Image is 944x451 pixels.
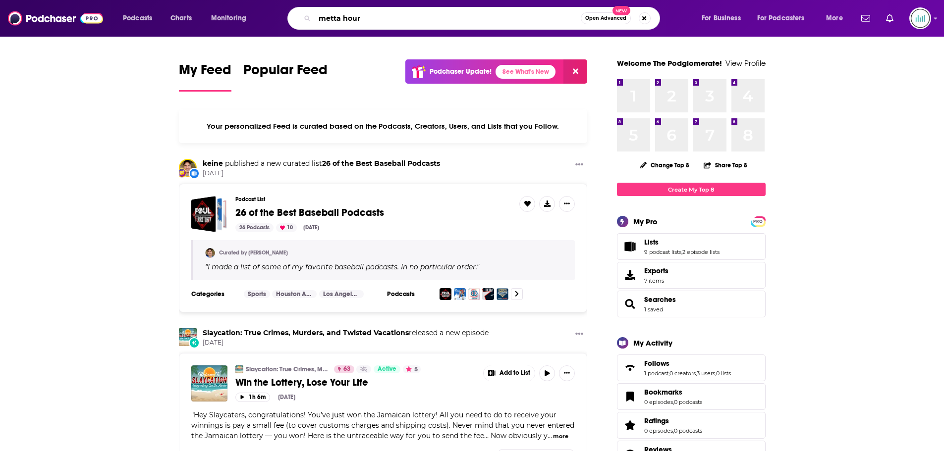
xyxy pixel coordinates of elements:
span: New [612,6,630,15]
span: Monitoring [211,11,246,25]
a: Slaycation: True Crimes, Murders, and Twisted Vacations [203,328,409,337]
span: " " [205,262,479,271]
a: 1 podcast [644,370,668,377]
div: New Episode [189,337,200,348]
img: keine [180,160,196,176]
span: Active [378,364,396,374]
a: Searches [620,297,640,311]
a: 1 saved [644,306,663,313]
span: , [673,427,674,434]
span: 63 [343,364,350,374]
button: Change Top 8 [634,159,696,171]
a: Houston Astros [272,290,317,298]
span: Podcasts [123,11,152,25]
button: Show More Button [484,365,535,381]
a: 0 episodes [644,427,673,434]
a: Curated by [PERSON_NAME] [219,250,288,256]
button: open menu [695,10,753,26]
a: Bookmarks [644,388,702,397]
button: Share Top 8 [703,155,748,175]
h3: Podcast List [235,196,512,202]
span: Bookmarks [644,388,682,397]
a: 9 podcast lists [644,249,681,255]
button: 1h 6m [235,393,270,402]
img: User Badge Icon [177,168,187,178]
img: User Profile [909,7,931,29]
span: More [826,11,843,25]
span: For Business [702,11,741,25]
button: Open AdvancedNew [581,12,631,24]
button: open menu [116,10,165,26]
a: Ratings [644,416,702,425]
span: Exports [620,268,640,282]
a: Show notifications dropdown [882,10,897,27]
a: 0 creators [669,370,696,377]
a: Ratings [620,418,640,432]
a: See What's New [496,65,555,79]
div: New List [189,168,200,179]
img: Win the Lottery, Lose Your Life [191,365,227,401]
img: Slaycation: True Crimes, Murders, and Twisted Vacations [235,365,243,373]
span: Follows [617,354,766,381]
div: 10 [276,223,297,232]
span: Charts [170,11,192,25]
img: Foul Territory [440,288,451,300]
span: 26 of the Best Baseball Podcasts [235,206,384,219]
p: Podchaser Update! [430,67,492,76]
a: Follows [620,361,640,375]
span: , [681,249,682,255]
img: Talkin' Baseball (MLB Podcast) [497,288,508,300]
a: Los Angeles Dodgers [319,290,364,298]
span: For Podcasters [757,11,805,25]
button: open menu [751,10,819,26]
a: Searches [644,295,676,304]
span: Bookmarks [617,383,766,410]
img: Podchaser - Follow, Share and Rate Podcasts [8,9,103,28]
button: Show More Button [571,328,587,341]
span: [DATE] [203,339,489,347]
span: My Feed [179,61,231,84]
span: Lists [617,233,766,260]
span: Open Advanced [585,16,626,21]
span: 7 items [644,277,668,284]
a: Show notifications dropdown [857,10,874,27]
span: Hey Slaycaters, congratulations! You’ve just won the Jamaican lottery! All you need to do to rece... [191,410,574,440]
img: Slaycation: True Crimes, Murders, and Twisted Vacations [179,328,197,346]
div: Your personalized Feed is curated based on the Podcasts, Creators, Users, and Lists that you Follow. [179,109,588,143]
img: Dugout Discussions with Chris Rose [468,288,480,300]
a: Exports [617,262,766,289]
span: Searches [617,291,766,317]
span: Popular Feed [243,61,328,84]
div: Search podcasts, credits, & more... [297,7,669,30]
span: Win the Lottery, Lose Your Life [235,376,368,389]
span: 26 of the Best Baseball Podcasts [191,196,227,232]
h3: Categories [191,290,236,298]
span: I made a list of some of my favorite baseball podcasts. In no particular order. [208,262,477,271]
div: 26 Podcasts [235,223,274,232]
a: 2 episode lists [682,249,720,255]
span: Logged in as podglomerate [909,7,931,29]
span: Exports [644,266,668,275]
h3: published a new curated list [203,159,440,168]
span: Ratings [644,416,669,425]
button: open menu [204,10,259,26]
a: 0 lists [716,370,731,377]
a: Slaycation: True Crimes, Murders, and Twisted Vacations [246,365,328,373]
img: The Windup: A show about Baseball [454,288,466,300]
span: ... [548,431,552,440]
div: My Pro [633,217,658,226]
h3: released a new episode [203,328,489,338]
span: , [696,370,697,377]
a: Charts [164,10,198,26]
span: " [191,410,574,440]
a: PRO [752,217,764,225]
img: keine [205,248,215,258]
button: more [553,432,568,441]
a: 3 users [697,370,715,377]
a: keine [203,159,223,168]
